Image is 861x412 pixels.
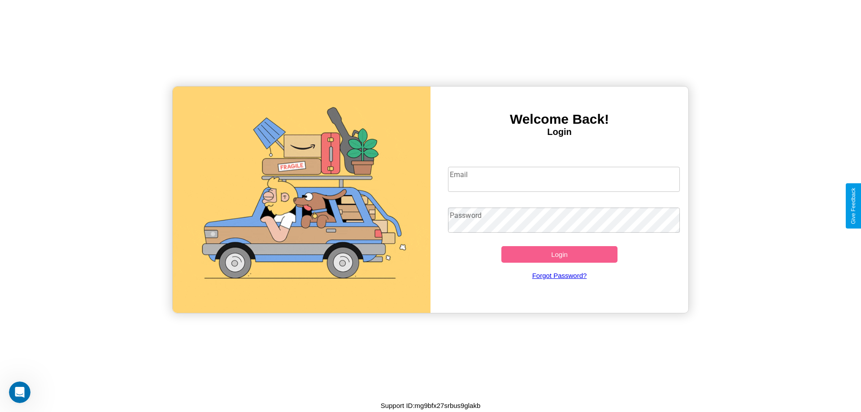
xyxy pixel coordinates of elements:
button: Login [501,246,617,263]
h3: Welcome Back! [430,112,688,127]
img: gif [173,87,430,313]
div: Give Feedback [850,188,857,224]
p: Support ID: mg9bfx27srbus9glakb [381,399,481,412]
iframe: Intercom live chat [9,382,30,403]
a: Forgot Password? [444,263,676,288]
h4: Login [430,127,688,137]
